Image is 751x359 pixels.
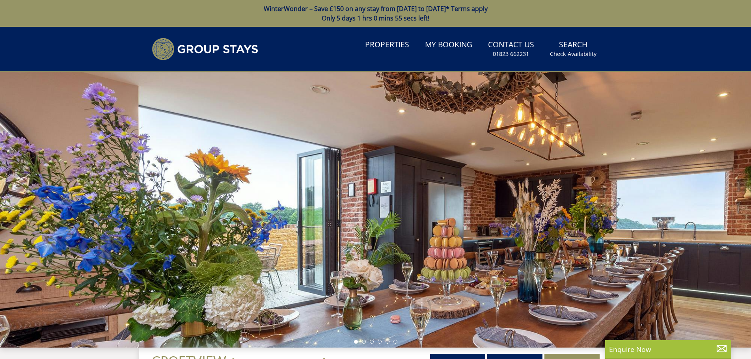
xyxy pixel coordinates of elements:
[422,36,475,54] a: My Booking
[609,344,727,354] p: Enquire Now
[322,14,429,22] span: Only 5 days 1 hrs 0 mins 55 secs left!
[152,38,258,60] img: Group Stays
[493,50,529,58] small: 01823 662231
[547,36,600,62] a: SearchCheck Availability
[362,36,412,54] a: Properties
[485,36,537,62] a: Contact Us01823 662231
[550,50,596,58] small: Check Availability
